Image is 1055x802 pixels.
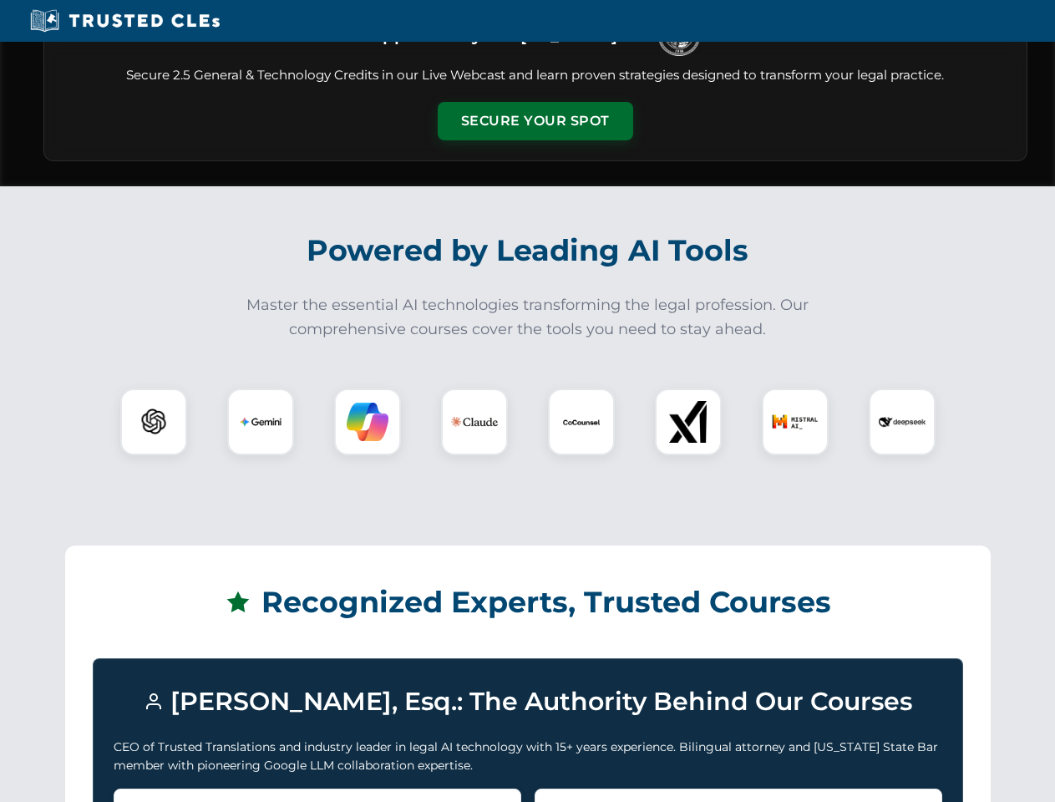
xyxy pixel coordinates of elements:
[114,738,942,775] p: CEO of Trusted Translations and industry leader in legal AI technology with 15+ years experience....
[64,66,1007,85] p: Secure 2.5 General & Technology Credits in our Live Webcast and learn proven strategies designed ...
[879,398,926,445] img: DeepSeek Logo
[347,401,388,443] img: Copilot Logo
[655,388,722,455] div: xAI
[236,293,820,342] p: Master the essential AI technologies transforming the legal profession. Our comprehensive courses...
[451,398,498,445] img: Claude Logo
[548,388,615,455] div: CoCounsel
[772,398,819,445] img: Mistral AI Logo
[25,8,225,33] img: Trusted CLEs
[334,388,401,455] div: Copilot
[869,388,936,455] div: DeepSeek
[227,388,294,455] div: Gemini
[762,388,829,455] div: Mistral AI
[65,221,991,280] h2: Powered by Leading AI Tools
[93,573,963,632] h2: Recognized Experts, Trusted Courses
[114,679,942,724] h3: [PERSON_NAME], Esq.: The Authority Behind Our Courses
[240,401,282,443] img: Gemini Logo
[120,388,187,455] div: ChatGPT
[441,388,508,455] div: Claude
[438,102,633,140] button: Secure Your Spot
[667,401,709,443] img: xAI Logo
[129,398,178,446] img: ChatGPT Logo
[560,401,602,443] img: CoCounsel Logo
